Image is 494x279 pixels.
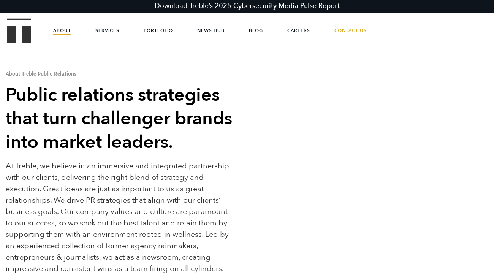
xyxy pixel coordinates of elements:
[334,19,367,42] a: Contact Us
[287,19,310,42] a: Careers
[6,71,234,76] h1: About Treble Public Relations
[95,19,119,42] a: Services
[53,19,71,42] a: About
[6,160,234,274] p: At Treble, we believe in an immersive and integrated partnership with our clients, delivering the...
[6,83,234,154] h2: Public relations strategies that turn challenger brands into market leaders.
[249,19,263,42] a: Blog
[8,19,30,42] a: Treble Homepage
[144,19,173,42] a: Portfolio
[7,18,31,43] img: Treble logo
[197,19,225,42] a: News Hub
